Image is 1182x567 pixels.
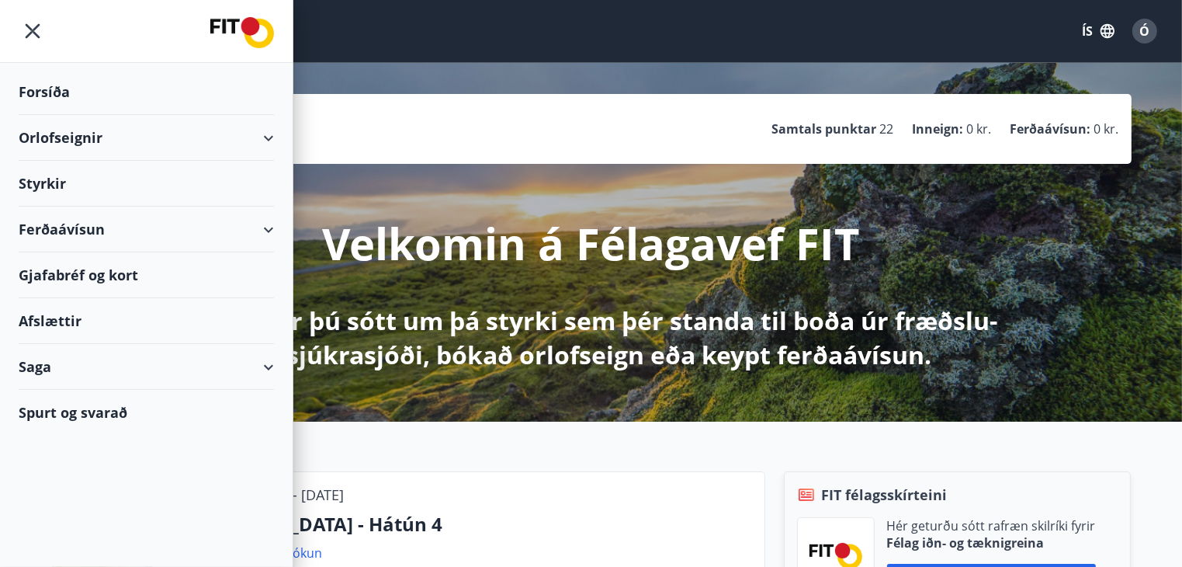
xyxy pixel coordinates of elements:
div: Styrkir [19,161,274,207]
p: Inneign : [913,120,964,137]
div: Ferðaávísun [19,207,274,252]
span: Ó [1140,23,1150,40]
a: Sjá bókun [265,544,323,562]
div: Afslættir [19,298,274,344]
p: [GEOGRAPHIC_DATA] - Hátún 4 [165,511,752,537]
img: union_logo [210,17,274,48]
div: Spurt og svarað [19,390,274,435]
div: Gjafabréf og kort [19,252,274,298]
div: Saga [19,344,274,390]
p: Samtals punktar [772,120,877,137]
p: Hér geturðu sótt rafræn skilríki fyrir [887,517,1096,534]
div: Forsíða [19,69,274,115]
p: [DATE] - [DATE] [247,485,345,505]
button: Ó [1126,12,1163,50]
span: 0 kr. [967,120,992,137]
p: Velkomin á Félagavef FIT [323,214,860,273]
button: ÍS [1073,17,1123,45]
div: Orlofseignir [19,115,274,161]
span: FIT félagsskírteini [822,485,948,505]
p: Ferðaávísun : [1010,120,1091,137]
span: 0 kr. [1094,120,1119,137]
button: menu [19,17,47,45]
span: 22 [880,120,894,137]
p: Félag iðn- og tæknigreina [887,534,1096,551]
p: Hér getur þú sótt um þá styrki sem þér standa til boða úr fræðslu- og sjúkrasjóði, bókað orlofsei... [182,304,1001,372]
